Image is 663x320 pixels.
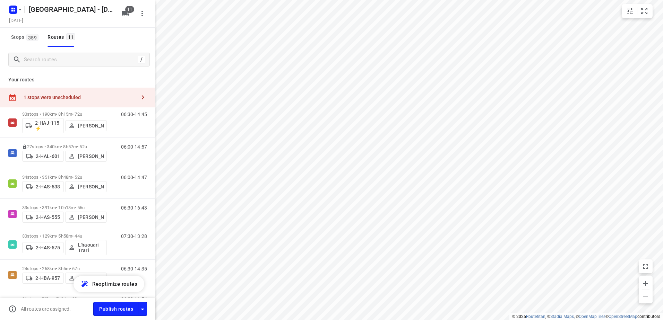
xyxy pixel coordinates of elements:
div: Driver app settings [138,304,147,313]
p: Your routes [8,76,147,83]
div: small contained button group [622,4,653,18]
a: OpenStreetMap [609,314,637,319]
p: 07:30-13:28 [121,233,147,239]
p: 2-HAJ-115 ⚡ [35,120,61,131]
div: / [138,56,145,63]
h5: Rename [26,4,116,15]
button: [PERSON_NAME] [65,212,107,223]
li: © 2025 , © , © © contributors [512,314,660,319]
a: OpenMapTiles [579,314,605,319]
p: 2-HBA-957 [35,275,60,281]
button: 2-HAS-538 [22,181,64,192]
button: More [135,7,149,20]
p: 34 stops • 351km • 8h48m • 52u [22,175,107,180]
p: 2-HAL-601 [36,153,60,159]
span: 11 [125,6,134,13]
p: L'haouari Trari [78,242,104,253]
p: 2-HAS-538 [36,184,60,189]
button: [PERSON_NAME] [65,273,107,284]
button: 11 [119,7,132,20]
p: 2-HAS-555 [36,214,60,220]
button: Publish routes [93,302,138,315]
span: 11 [66,33,76,40]
p: [PERSON_NAME] [78,214,104,220]
p: 06:30-14:35 [121,266,147,272]
p: All routes are assigned. [21,306,71,312]
span: Reoptimize routes [92,279,137,288]
button: 2-HAJ-115 ⚡ [22,118,64,133]
span: Stops [11,33,41,42]
p: 06:30-11:54 [121,296,147,302]
button: [PERSON_NAME] [65,151,107,162]
p: [PERSON_NAME] [78,153,104,159]
button: [PERSON_NAME] [65,120,107,131]
button: 2-HAS-575 [22,242,64,253]
p: 21 stops • 79km • 5h24m • 29u [22,296,107,302]
button: Map settings [623,4,637,18]
button: Fit zoom [637,4,651,18]
p: 33 stops • 391km • 10h13m • 56u [22,205,107,210]
p: [PERSON_NAME] [78,184,104,189]
p: [PERSON_NAME] [78,275,104,281]
button: L'haouari Trari [65,240,107,255]
button: 2-HBA-957 [22,273,64,284]
p: 2-HAS-575 [36,245,60,250]
h5: Project date [6,16,26,24]
div: Routes [48,33,77,42]
p: 27 stops • 340km • 8h57m • 52u [22,144,107,149]
p: 06:00-14:47 [121,175,147,180]
input: Search routes [24,54,138,65]
span: 359 [26,34,38,41]
button: 2-HAS-555 [22,212,64,223]
a: Stadia Maps [550,314,574,319]
a: Routetitan [526,314,545,319]
p: 06:30-14:45 [121,112,147,117]
p: 06:30-16:43 [121,205,147,211]
p: 24 stops • 268km • 8h5m • 67u [22,266,107,271]
p: 30 stops • 190km • 8h15m • 72u [22,112,107,117]
button: Reoptimize routes [74,276,144,292]
p: [PERSON_NAME] [78,123,104,128]
p: 30 stops • 129km • 5h58m • 44u [22,233,107,239]
button: [PERSON_NAME] [65,181,107,192]
span: Publish routes [99,305,133,313]
div: 1 stops were unscheduled [24,95,136,100]
p: 06:00-14:57 [121,144,147,150]
button: 2-HAL-601 [22,151,64,162]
